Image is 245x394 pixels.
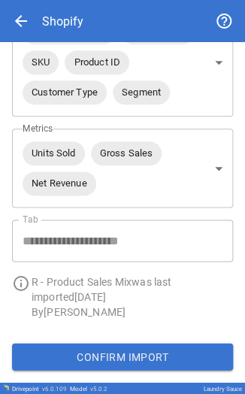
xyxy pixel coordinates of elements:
span: v 6.0.109 [42,385,67,392]
p: R - Product Sales Mix was last imported [DATE] [32,274,233,304]
span: Net Revenue [23,174,96,192]
span: Product ID [65,53,129,71]
div: Drivepoint [12,385,67,392]
div: Shopify [42,14,83,29]
span: Gross Sales [91,144,162,162]
span: Units Sold [23,144,85,162]
img: Drivepoint [3,384,9,390]
label: Tab [23,213,38,226]
span: Customer Type [23,83,107,101]
span: Segment [113,83,170,101]
span: info_outline [12,274,30,292]
span: SKU [23,53,59,71]
label: Metrics [23,122,53,135]
div: Model [70,385,107,392]
div: Laundry Sauce [204,385,242,392]
button: Confirm Import [12,343,233,370]
span: v 5.0.2 [90,385,107,392]
span: arrow_back [12,12,30,30]
p: By [PERSON_NAME] [32,304,233,319]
